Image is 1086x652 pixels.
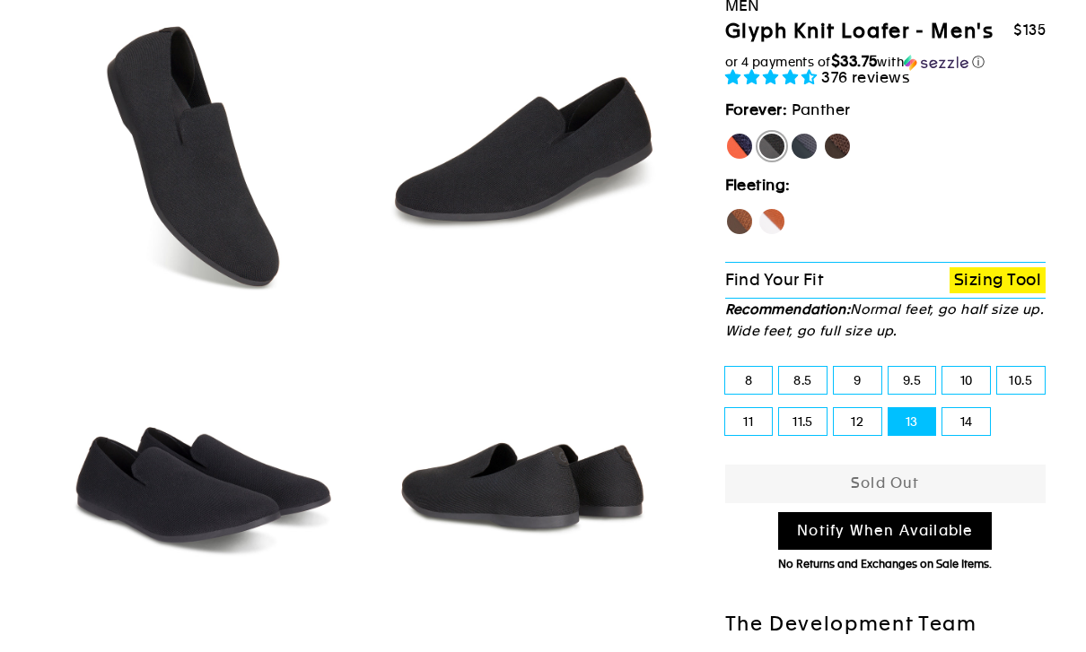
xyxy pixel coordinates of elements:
img: Panther [48,3,355,309]
label: 13 [889,409,936,436]
label: Mustang [823,133,852,161]
label: 11.5 [779,409,827,436]
span: Sold Out [851,475,920,492]
p: Normal feet, go half size up. Wide feet, go full size up. [725,300,1047,343]
span: Panther [792,101,851,119]
label: Panther [758,133,786,161]
img: Panther [48,325,355,630]
label: 9.5 [889,368,936,395]
div: or 4 payments of$33.75withSezzle Click to learn more about Sezzle [725,54,1047,72]
button: Sold Out [725,465,1047,504]
a: Sizing Tool [950,268,1046,294]
span: 376 reviews [821,69,910,87]
label: Hawk [725,208,754,237]
strong: Forever: [725,101,788,119]
label: 9 [834,368,881,395]
span: Find Your Fit [725,271,824,290]
label: 10.5 [997,368,1045,395]
img: Panther [371,3,677,309]
strong: Fleeting: [725,177,791,195]
h1: Glyph Knit Loafer - Men's [725,20,994,46]
label: Rhino [790,133,819,161]
label: [PERSON_NAME] [725,133,754,161]
img: Panther [371,325,677,630]
span: $135 [1013,22,1046,39]
label: 11 [725,409,773,436]
strong: Recommendation: [725,302,851,317]
div: or 4 payments of with [725,54,1047,72]
h2: The Development Team [725,613,1047,639]
label: 12 [834,409,881,436]
label: 10 [942,368,990,395]
img: Sezzle [904,56,968,72]
label: Fox [758,208,786,237]
span: 4.73 stars [725,69,822,87]
span: No Returns and Exchanges on Sale Items. [778,559,992,571]
label: 8.5 [779,368,827,395]
span: $33.75 [831,53,878,71]
label: 8 [725,368,773,395]
a: Notify When Available [778,513,992,552]
label: 14 [942,409,990,436]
